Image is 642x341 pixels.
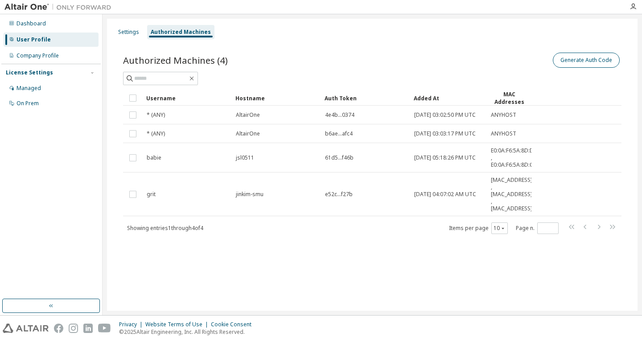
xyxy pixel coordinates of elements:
img: facebook.svg [54,324,63,333]
span: [DATE] 03:03:17 PM UTC [414,130,476,137]
span: jsl0511 [236,154,254,161]
div: License Settings [6,69,53,76]
span: [DATE] 05:18:26 PM UTC [414,154,476,161]
div: Settings [118,29,139,36]
span: babie [147,154,161,161]
span: Showing entries 1 through 4 of 4 [127,224,203,232]
span: Items per page [449,222,508,234]
span: [MAC_ADDRESS] , [MAC_ADDRESS] , [MAC_ADDRESS] [491,177,532,212]
img: instagram.svg [69,324,78,333]
div: MAC Addresses [490,90,528,106]
div: On Prem [16,100,39,107]
button: 10 [494,225,506,232]
div: Privacy [119,321,145,328]
span: grit [147,191,156,198]
img: altair_logo.svg [3,324,49,333]
span: ANYHOST [491,111,516,119]
span: AltairOne [236,111,260,119]
span: Page n. [516,222,559,234]
span: [DATE] 03:02:50 PM UTC [414,111,476,119]
div: Managed [16,85,41,92]
div: Auth Token [325,91,407,105]
span: [DATE] 04:07:02 AM UTC [414,191,476,198]
span: jinkim-smu [236,191,263,198]
div: Website Terms of Use [145,321,211,328]
span: b6ae...afc4 [325,130,353,137]
div: Added At [414,91,483,105]
img: youtube.svg [98,324,111,333]
span: ANYHOST [491,130,516,137]
span: AltairOne [236,130,260,137]
button: Generate Auth Code [553,53,620,68]
span: 4e4b...0374 [325,111,354,119]
span: * (ANY) [147,130,165,137]
div: User Profile [16,36,51,43]
div: Company Profile [16,52,59,59]
p: © 2025 Altair Engineering, Inc. All Rights Reserved. [119,328,257,336]
span: * (ANY) [147,111,165,119]
div: Username [146,91,228,105]
img: linkedin.svg [83,324,93,333]
span: Authorized Machines (4) [123,54,228,66]
span: e52c...f27b [325,191,353,198]
div: Cookie Consent [211,321,257,328]
div: Dashboard [16,20,46,27]
span: E0:0A:F6:5A:8D:D0 , E0:0A:F6:5A:8D:CF [491,147,537,168]
span: 61d5...f46b [325,154,354,161]
img: Altair One [4,3,116,12]
div: Authorized Machines [151,29,211,36]
div: Hostname [235,91,317,105]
